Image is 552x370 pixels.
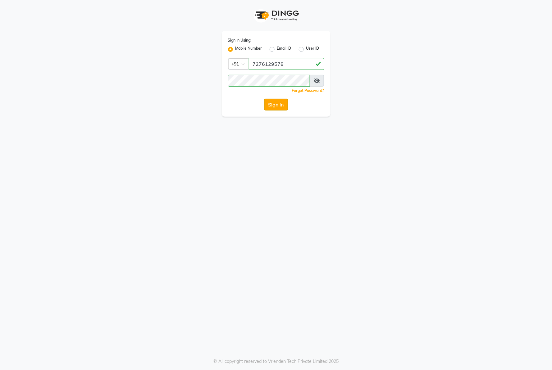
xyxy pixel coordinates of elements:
a: Forgot Password? [292,88,324,93]
label: Mobile Number [235,46,262,53]
label: Sign In Using: [228,38,252,43]
input: Username [228,75,310,87]
label: Email ID [277,46,291,53]
label: User ID [306,46,319,53]
input: Username [249,58,324,70]
img: logo1.svg [251,6,301,25]
button: Sign In [264,99,288,111]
